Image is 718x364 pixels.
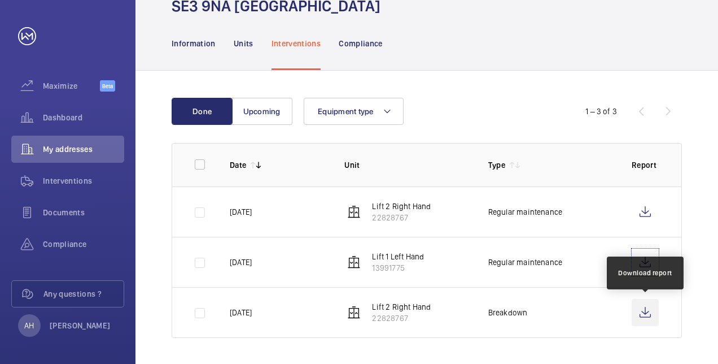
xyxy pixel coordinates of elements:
button: Upcoming [231,98,292,125]
p: 22828767 [372,313,431,324]
img: elevator.svg [347,205,361,219]
img: elevator.svg [347,306,361,319]
p: Regular maintenance [488,206,562,218]
p: Unit [344,159,470,171]
p: Lift 2 Right Hand [372,301,431,313]
p: [DATE] [230,307,252,318]
p: Units [234,38,253,49]
p: [PERSON_NAME] [50,320,111,331]
p: Type [488,159,505,171]
span: Beta [100,80,115,92]
p: [DATE] [230,257,252,268]
p: [DATE] [230,206,252,218]
p: Breakdown [488,307,528,318]
p: 13991775 [372,262,424,274]
p: Compliance [339,38,383,49]
p: AH [24,320,34,331]
p: Lift 1 Left Hand [372,251,424,262]
span: Compliance [43,239,124,250]
span: Dashboard [43,112,124,123]
p: Report [632,159,659,171]
span: Maximize [43,80,100,92]
span: Interventions [43,175,124,187]
span: Any questions ? [43,288,124,300]
p: Interventions [272,38,321,49]
p: Date [230,159,246,171]
p: Information [172,38,216,49]
button: Equipment type [304,98,404,125]
span: Documents [43,207,124,218]
div: 1 – 3 of 3 [585,106,617,117]
p: Regular maintenance [488,257,562,268]
p: Lift 2 Right Hand [372,201,431,212]
img: elevator.svg [347,255,361,269]
p: 22828767 [372,212,431,223]
span: My addresses [43,144,124,155]
div: Download report [618,268,672,278]
button: Done [172,98,233,125]
span: Equipment type [318,107,374,116]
